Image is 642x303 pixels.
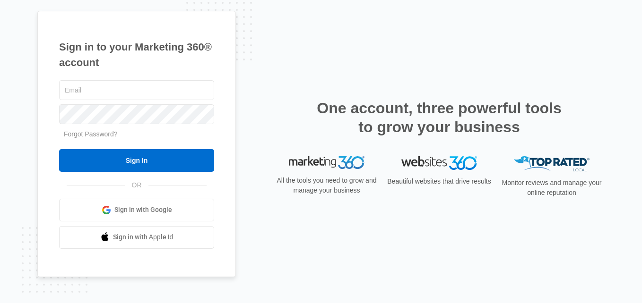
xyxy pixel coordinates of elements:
[59,39,214,70] h1: Sign in to your Marketing 360® account
[514,156,590,172] img: Top Rated Local
[386,177,492,186] p: Beautiful websites that drive results
[59,199,214,221] a: Sign in with Google
[125,180,148,190] span: OR
[59,80,214,100] input: Email
[289,156,364,169] img: Marketing 360
[499,178,605,198] p: Monitor reviews and manage your online reputation
[113,232,174,242] span: Sign in with Apple Id
[314,99,564,136] h2: One account, three powerful tools to grow your business
[114,205,172,215] span: Sign in with Google
[64,130,118,138] a: Forgot Password?
[401,156,477,170] img: Websites 360
[274,176,380,195] p: All the tools you need to grow and manage your business
[59,226,214,249] a: Sign in with Apple Id
[59,149,214,172] input: Sign In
